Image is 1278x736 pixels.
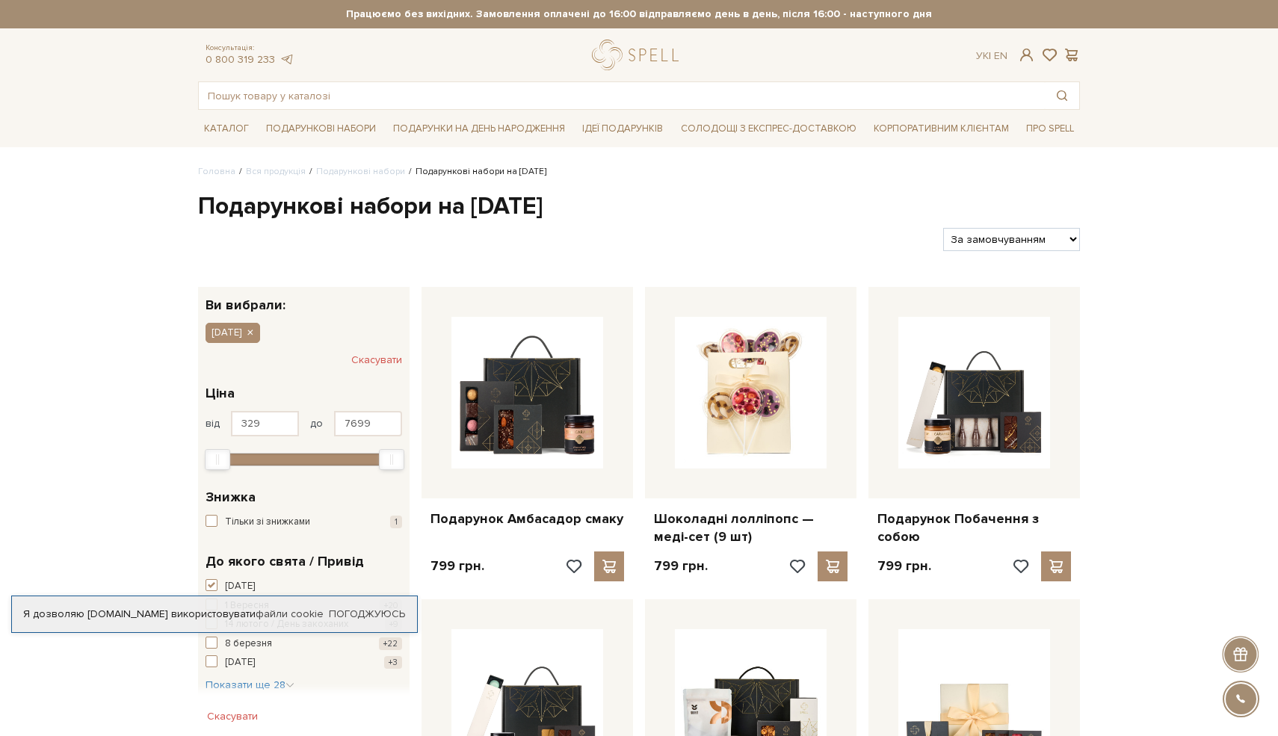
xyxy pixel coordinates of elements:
div: Min [205,449,230,470]
a: Подарункові набори [316,166,405,177]
div: Ук [976,49,1007,63]
a: Про Spell [1020,117,1080,140]
a: telegram [279,53,294,66]
button: Пошук товару у каталозі [1045,82,1079,109]
span: | [989,49,991,62]
span: 1 [390,516,402,528]
span: +3 [384,656,402,669]
input: Ціна [334,411,402,436]
li: Подарункові набори на [DATE] [405,165,546,179]
span: Знижка [206,487,256,507]
a: logo [592,40,685,70]
a: файли cookie [256,607,324,620]
a: Шоколадні лолліпопс — меді-сет (9 шт) [654,510,848,545]
strong: Працюємо без вихідних. Замовлення оплачені до 16:00 відправляємо день в день, після 16:00 - насту... [198,7,1080,21]
a: En [994,49,1007,62]
a: Вся продукція [246,166,306,177]
a: Солодощі з експрес-доставкою [675,116,862,141]
input: Ціна [231,411,299,436]
a: Корпоративним клієнтам [868,117,1015,140]
button: Тільки зі знижками 1 [206,515,402,530]
span: Ціна [206,383,235,403]
button: 8 березня +22 [206,637,402,652]
span: від [206,417,220,430]
button: Скасувати [198,705,267,729]
a: Подарункові набори [260,117,382,140]
input: Пошук товару у каталозі [199,82,1045,109]
a: Каталог [198,117,255,140]
span: Консультація: [206,43,294,53]
p: 799 грн. [654,557,708,575]
span: [DATE] [212,326,241,339]
button: [DATE] [206,323,260,342]
div: Max [379,449,404,470]
span: [DATE] [225,655,255,670]
a: Головна [198,166,235,177]
span: До якого свята / Привід [206,551,364,572]
span: 8 березня [225,637,272,652]
p: 799 грн. [877,557,931,575]
span: +22 [379,637,402,650]
a: Подарунок Амбасадор смаку [430,510,624,528]
button: Показати ще 28 [206,678,294,693]
button: [DATE] [206,579,402,594]
button: Скасувати [351,348,402,372]
div: Ви вибрали: [198,287,410,312]
span: [DATE] [225,579,255,594]
a: Ідеї подарунків [576,117,669,140]
a: Погоджуюсь [329,607,405,621]
span: Тільки зі знижками [225,515,310,530]
p: 799 грн. [430,557,484,575]
h1: Подарункові набори на [DATE] [198,191,1080,223]
a: Подарунки на День народження [387,117,571,140]
span: до [310,417,323,430]
a: 0 800 319 233 [206,53,275,66]
div: Я дозволяю [DOMAIN_NAME] використовувати [12,607,417,621]
span: Показати ще 28 [206,678,294,691]
a: Подарунок Побачення з собою [877,510,1071,545]
button: [DATE] +3 [206,655,402,670]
